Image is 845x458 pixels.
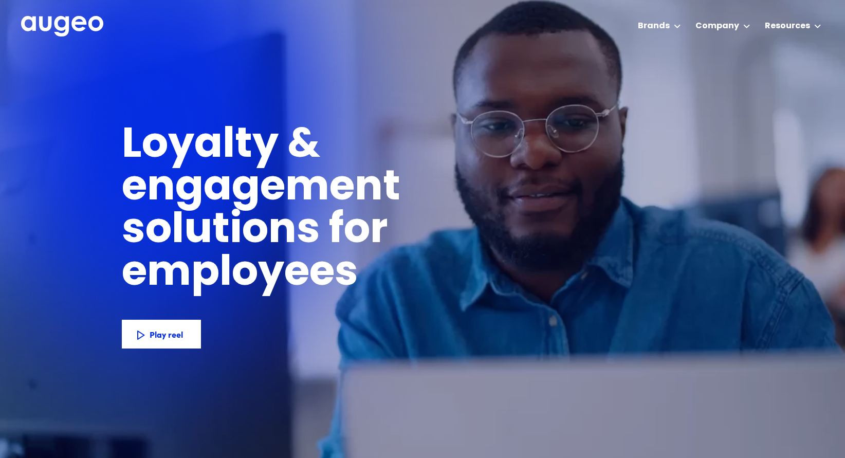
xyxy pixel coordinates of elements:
img: Augeo's full logo in white. [21,16,103,37]
div: Brands [638,20,670,32]
div: Resources [765,20,810,32]
h1: employees [122,253,376,296]
h1: Loyalty & engagement solutions for [122,125,566,253]
a: Play reel [122,320,201,349]
a: home [21,16,103,38]
div: Company [695,20,739,32]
